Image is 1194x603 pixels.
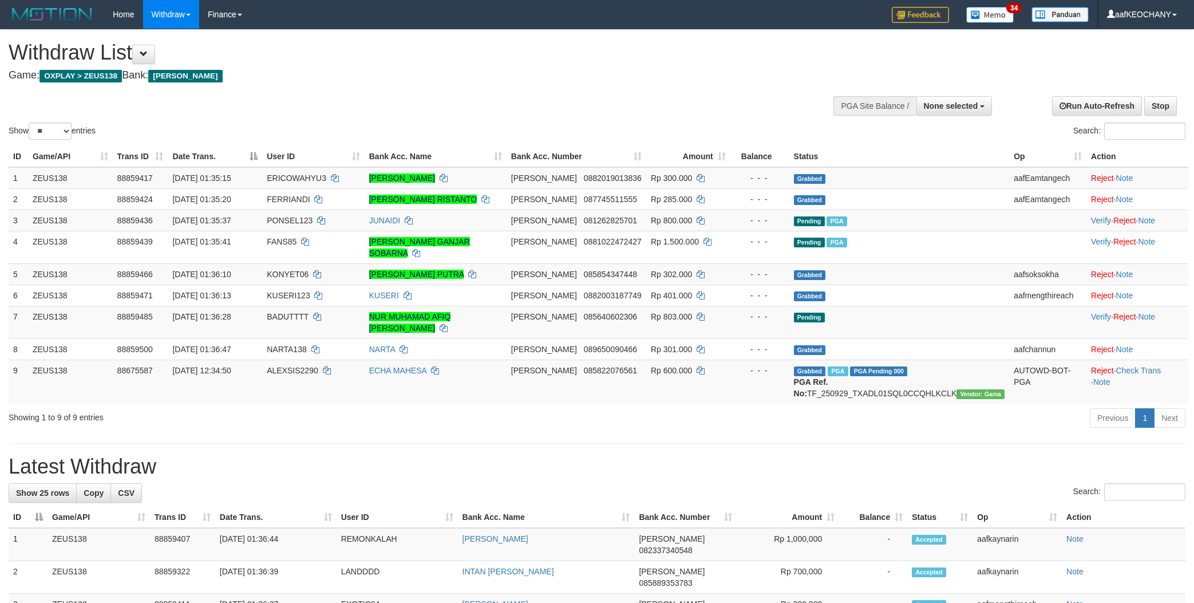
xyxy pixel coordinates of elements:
td: Rp 700,000 [737,561,839,594]
span: Copy 0882019013836 to clipboard [584,174,642,183]
th: Bank Acc. Name: activate to sort column ascending [365,146,507,167]
a: Note [1138,216,1156,225]
a: Next [1154,408,1185,428]
div: - - - [735,290,785,301]
td: aafchannun [1009,338,1086,360]
td: · · [1086,306,1188,338]
th: Action [1062,507,1185,528]
span: Copy 085822076561 to clipboard [584,366,637,375]
span: Pending [794,238,825,247]
td: ZEUS138 [28,210,113,231]
td: ZEUS138 [28,338,113,360]
th: Date Trans.: activate to sort column ascending [215,507,337,528]
td: ZEUS138 [48,528,150,561]
h1: Latest Withdraw [9,455,1185,478]
a: [PERSON_NAME] RISTANTO [369,195,477,204]
span: Grabbed [794,195,826,205]
a: Note [1116,174,1133,183]
td: · [1086,338,1188,360]
span: [PERSON_NAME] [511,312,577,321]
span: Rp 285.000 [651,195,692,204]
span: PONSEL123 [267,216,313,225]
span: FANS85 [267,237,296,246]
td: Rp 1,000,000 [737,528,839,561]
span: Copy 081262825701 to clipboard [584,216,637,225]
span: 34 [1006,3,1022,13]
span: Copy 089650090466 to clipboard [584,345,637,354]
a: Reject [1113,237,1136,246]
span: NARTA138 [267,345,307,354]
span: Copy 082337340548 to clipboard [639,546,692,555]
h1: Withdraw List [9,41,785,64]
span: ERICOWAHYU3 [267,174,326,183]
input: Search: [1104,483,1185,500]
span: [PERSON_NAME] [639,567,705,576]
div: - - - [735,172,785,184]
td: REMONKALAH [337,528,458,561]
span: 88859417 [117,174,153,183]
th: Game/API: activate to sort column ascending [28,146,113,167]
a: Reject [1091,345,1114,354]
th: Op: activate to sort column ascending [972,507,1062,528]
a: INTAN [PERSON_NAME] [462,567,554,576]
td: TF_250929_TXADL01SQL0CCQHLKCLK [789,360,1010,404]
a: NUR MUHAMAD AFIQ [PERSON_NAME] [369,312,450,333]
span: Copy 085889353783 to clipboard [639,578,692,588]
a: Note [1066,567,1084,576]
a: Verify [1091,312,1111,321]
a: Note [1116,291,1133,300]
a: CSV [110,483,142,503]
span: Copy 0881022472427 to clipboard [584,237,642,246]
a: Note [1138,312,1156,321]
span: [DATE] 01:35:15 [172,174,231,183]
td: - [839,528,907,561]
td: LANDDDD [337,561,458,594]
span: Accepted [912,535,946,545]
span: [PERSON_NAME] [511,216,577,225]
a: 1 [1135,408,1155,428]
a: Reject [1091,195,1114,204]
div: - - - [735,194,785,205]
a: Reject [1091,270,1114,279]
span: PGA Pending [850,366,907,376]
span: [PERSON_NAME] [639,534,705,543]
div: - - - [735,269,785,280]
img: Feedback.jpg [892,7,949,23]
span: Copy [84,488,104,498]
label: Search: [1073,483,1185,500]
a: Show 25 rows [9,483,77,503]
a: Reject [1113,312,1136,321]
a: Check Trans [1116,366,1161,375]
a: ECHA MAHESA [369,366,426,375]
th: Balance: activate to sort column ascending [839,507,907,528]
th: Balance [730,146,789,167]
span: [PERSON_NAME] [511,270,577,279]
td: · [1086,285,1188,306]
span: Copy 085854347448 to clipboard [584,270,637,279]
td: - [839,561,907,594]
td: aafEamtangech [1009,188,1086,210]
th: Game/API: activate to sort column ascending [48,507,150,528]
a: Stop [1144,96,1177,116]
td: 2 [9,561,48,594]
button: None selected [916,96,993,116]
td: 88859407 [150,528,215,561]
span: Rp 301.000 [651,345,692,354]
span: Grabbed [794,345,826,355]
td: aafkaynarin [972,528,1062,561]
td: ZEUS138 [28,188,113,210]
th: User ID: activate to sort column ascending [262,146,365,167]
span: CSV [118,488,135,498]
td: aafkaynarin [972,561,1062,594]
td: ZEUS138 [28,306,113,338]
a: Note [1138,237,1156,246]
span: Grabbed [794,270,826,280]
a: NARTA [369,345,395,354]
h4: Game: Bank: [9,70,785,81]
span: 88859500 [117,345,153,354]
span: Grabbed [794,366,826,376]
span: BADUTTTT [267,312,309,321]
span: Rp 1.500.000 [651,237,699,246]
span: [PERSON_NAME] [148,70,222,82]
span: [DATE] 01:35:41 [172,237,231,246]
